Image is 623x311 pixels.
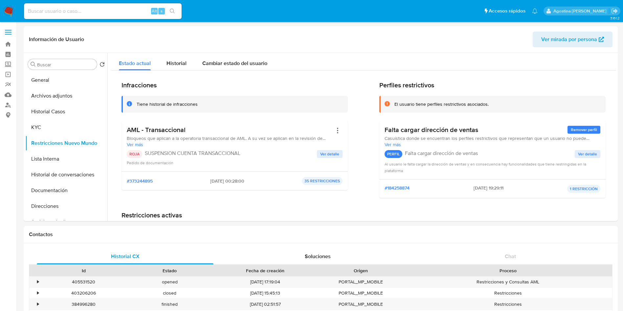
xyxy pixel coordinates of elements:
button: Lista Interna [25,151,107,167]
div: • [37,301,39,307]
button: Buscar [31,62,36,67]
button: search-icon [166,7,179,16]
div: 403206206 [41,288,127,299]
div: 384996280 [41,299,127,310]
button: Anticipos de dinero [25,214,107,230]
div: finished [127,299,213,310]
div: closed [127,288,213,299]
h1: Información de Usuario [29,36,84,43]
button: Volver al orden por defecto [100,62,105,69]
div: Restricciones y Consultas AML [404,277,612,287]
button: Archivos adjuntos [25,88,107,104]
div: opened [127,277,213,287]
input: Buscar [37,62,94,68]
h1: Contactos [29,231,612,238]
div: • [37,279,39,285]
input: Buscar usuario o caso... [24,7,182,15]
span: s [161,8,163,14]
button: General [25,72,107,88]
div: Restricciones [404,288,612,299]
div: Fecha de creación [217,267,313,274]
span: Historial CX [111,253,140,260]
button: Historial de conversaciones [25,167,107,183]
div: Restricciones [404,299,612,310]
span: Chat [505,253,516,260]
div: PORTAL_MP_MOBILE [318,288,404,299]
div: • [37,290,39,296]
button: Documentación [25,183,107,198]
button: KYC [25,120,107,135]
div: Estado [131,267,208,274]
span: Alt [152,8,157,14]
span: Ver mirada por persona [541,32,597,47]
button: Historial Casos [25,104,107,120]
button: Direcciones [25,198,107,214]
div: Proceso [409,267,608,274]
div: [DATE] 17:19:04 [213,277,318,287]
div: PORTAL_MP_MOBILE [318,299,404,310]
p: agostina.faruolo@mercadolibre.com [553,8,609,14]
span: Accesos rápidos [489,8,525,14]
div: Origen [323,267,399,274]
button: Restricciones Nuevo Mundo [25,135,107,151]
div: Id [45,267,122,274]
div: PORTAL_MP_MOBILE [318,277,404,287]
div: [DATE] 15:45:13 [213,288,318,299]
a: Salir [611,8,618,14]
a: Notificaciones [532,8,538,14]
button: Ver mirada por persona [533,32,612,47]
span: Soluciones [305,253,331,260]
div: [DATE] 02:51:57 [213,299,318,310]
div: 405531520 [41,277,127,287]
